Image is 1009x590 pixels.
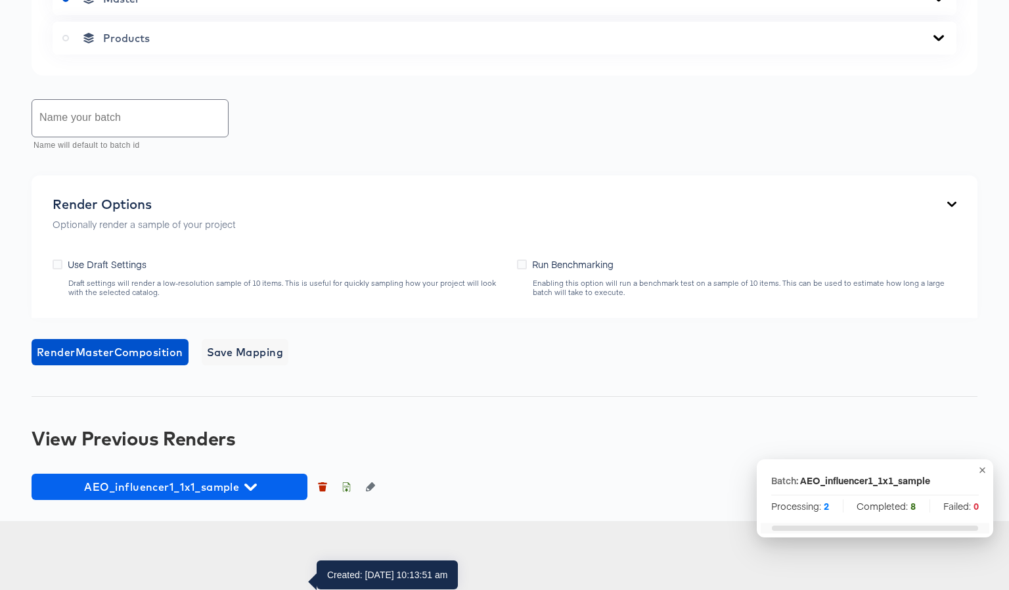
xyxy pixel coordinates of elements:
[37,343,183,361] span: Render Master Composition
[202,339,289,365] button: Save Mapping
[34,139,219,152] p: Name will default to batch id
[53,196,236,212] div: Render Options
[32,428,977,449] div: View Previous Renders
[68,258,146,271] span: Use Draft Settings
[68,279,504,297] div: Draft settings will render a low-resolution sample of 10 items. This is useful for quickly sampli...
[32,474,307,500] button: AEO_influencer1_1x1_sample
[910,499,916,512] strong: 8
[974,499,979,512] strong: 0
[800,474,930,487] div: AEO_influencer1_1x1_sample
[532,258,614,271] span: Run Benchmarking
[207,343,284,361] span: Save Mapping
[771,499,829,512] span: Processing:
[857,499,916,512] span: Completed:
[943,499,979,512] span: Failed:
[32,339,189,365] button: RenderMasterComposition
[103,32,150,45] span: Products
[824,499,829,512] strong: 2
[38,478,301,496] span: AEO_influencer1_1x1_sample
[532,279,956,297] div: Enabling this option will run a benchmark test on a sample of 10 items. This can be used to estim...
[771,474,798,487] p: Batch:
[53,217,236,231] p: Optionally render a sample of your project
